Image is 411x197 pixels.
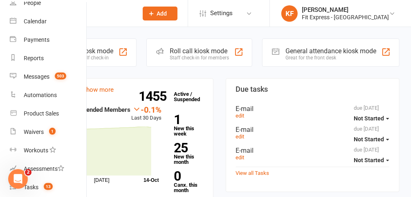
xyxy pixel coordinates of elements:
[170,55,229,61] div: Staff check-in for members
[236,126,390,134] div: E-mail
[131,105,162,114] div: -0.1%
[24,110,59,117] div: Product Sales
[236,105,390,113] div: E-mail
[24,165,64,172] div: Assessments
[354,111,389,126] button: Not Started
[44,183,53,190] span: 13
[10,49,87,68] a: Reports
[25,169,31,176] span: 2
[49,85,203,93] h3: Members
[302,14,389,21] div: Fit Express - [GEOGRAPHIC_DATA]
[354,157,384,163] span: Not Started
[174,113,200,126] strong: 1
[63,47,113,55] div: Class kiosk mode
[281,5,298,22] div: KF
[48,8,132,19] input: Search...
[143,7,177,20] button: Add
[10,160,87,178] a: Assessments
[157,10,167,17] span: Add
[170,85,206,108] a: 1455Active / Suspended
[236,85,390,93] h3: Due tasks
[236,134,245,140] a: edit
[354,153,389,168] button: Not Started
[24,18,47,25] div: Calendar
[236,147,390,154] div: E-mail
[10,31,87,49] a: Payments
[174,113,203,136] a: 1New this week
[285,47,376,55] div: General attendance kiosk mode
[10,104,87,123] a: Product Sales
[10,86,87,104] a: Automations
[55,72,66,79] span: 503
[63,55,113,61] div: Member self check-in
[24,55,44,61] div: Reports
[10,123,87,141] a: Waivers 1
[83,86,114,93] a: show more
[24,147,48,154] div: Workouts
[10,12,87,31] a: Calendar
[285,55,376,61] div: Great for the front desk
[236,113,245,119] a: edit
[10,68,87,86] a: Messages 503
[49,128,56,135] span: 1
[174,142,200,154] strong: 25
[24,92,57,98] div: Automations
[24,184,38,190] div: Tasks
[131,105,162,122] div: Last 30 Days
[210,4,233,23] span: Settings
[170,47,229,55] div: Roll call kiosk mode
[8,169,28,189] iframe: Intercom live chat
[354,136,384,143] span: Not Started
[10,178,87,197] a: Tasks 13
[24,36,49,43] div: Payments
[236,154,245,161] a: edit
[354,132,389,147] button: Not Started
[10,141,87,160] a: Workouts
[302,6,389,14] div: [PERSON_NAME]
[174,142,203,165] a: 25New this month
[174,170,203,193] a: 0Canx. this month
[236,170,270,176] a: View all Tasks
[24,129,44,135] div: Waivers
[174,170,200,182] strong: 0
[139,90,170,102] strong: 1455
[24,73,49,80] div: Messages
[354,115,384,122] span: Not Started
[49,106,130,113] strong: Active / Suspended Members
